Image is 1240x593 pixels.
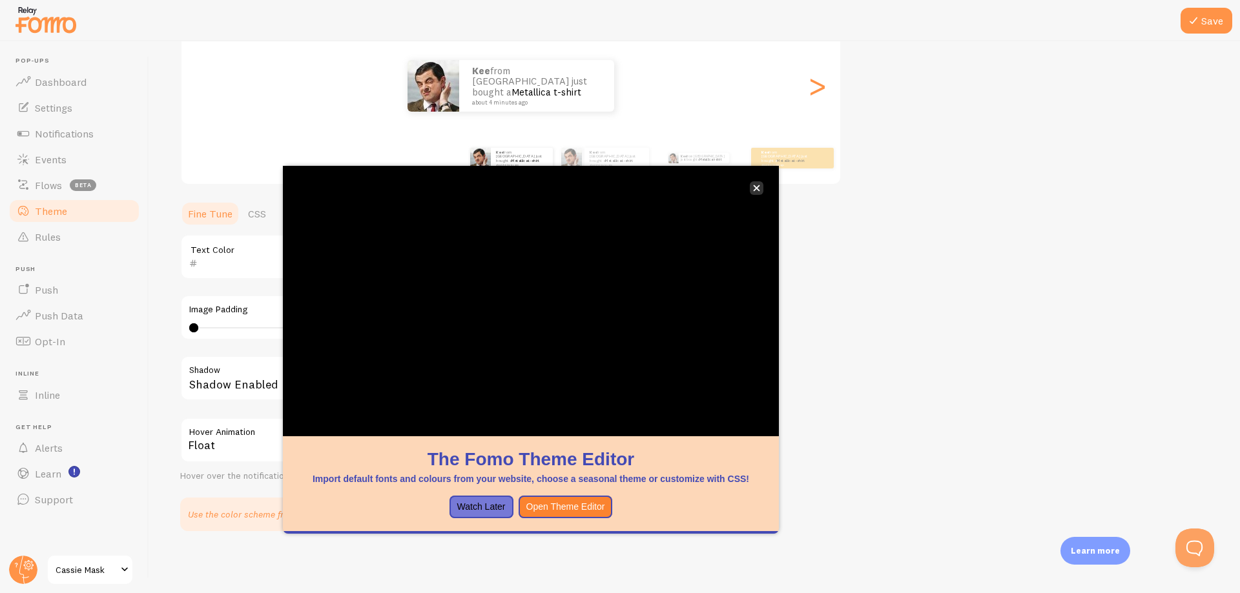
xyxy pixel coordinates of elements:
span: Inline [35,388,60,401]
a: Dashboard [8,69,141,95]
a: Metallica t-shirt [512,86,581,98]
div: Float [180,417,568,463]
p: Learn more [1071,545,1120,557]
p: from [GEOGRAPHIC_DATA] just bought a [590,150,644,166]
a: Metallica t-shirt [512,158,539,163]
span: Cassie Mask [56,562,117,578]
small: about 4 minutes ago [590,163,643,166]
small: about 4 minutes ago [472,99,597,106]
a: Flows beta [8,172,141,198]
span: beta [70,179,96,191]
a: Push Data [8,303,141,328]
span: Settings [35,101,72,114]
strong: Kee [496,150,503,155]
p: Use the color scheme from your website [188,508,351,521]
label: Image Padding [189,304,559,316]
a: Notifications [8,121,141,146]
a: Inline [8,382,141,408]
h1: The Fomo Theme Editor [298,447,763,472]
a: Fine Tune [180,201,240,226]
iframe: Help Scout Beacon - Open [1175,528,1214,567]
span: Get Help [15,423,141,432]
a: Metallica t-shirt [605,158,633,163]
span: Learn [35,467,61,480]
small: about 4 minutes ago [496,163,546,166]
span: Push [15,265,141,274]
span: Rules [35,230,61,243]
a: CSS [240,201,274,226]
span: Inline [15,370,141,378]
strong: Kee [590,150,597,155]
p: from [GEOGRAPHIC_DATA] just bought a [472,66,601,106]
strong: Kee [761,150,769,155]
div: Next slide [809,39,825,132]
a: Cassie Mask [46,554,134,585]
a: Settings [8,95,141,121]
a: Events [8,146,141,172]
a: Rules [8,224,141,250]
span: Push [35,283,58,296]
img: Fomo [668,153,678,163]
img: fomo-relay-logo-orange.svg [14,3,78,36]
span: Notifications [35,127,94,140]
span: Theme [35,205,67,217]
button: Watch Later [449,496,513,519]
div: The Fomo Theme EditorImport default fonts and colours from your website, choose a seasonal theme ... [283,166,779,534]
button: Open Theme Editor [519,496,613,519]
div: Shadow Enabled [180,356,568,403]
span: Flows [35,179,62,192]
strong: Kee [681,154,687,158]
a: Theme [8,198,141,224]
p: from [GEOGRAPHIC_DATA] just bought a [681,153,724,163]
p: Import default fonts and colours from your website, choose a seasonal theme or customize with CSS! [298,472,763,485]
small: about 4 minutes ago [761,163,812,166]
strong: Kee [472,65,490,77]
a: Learn [8,461,141,487]
button: close, [750,181,763,195]
svg: <p>Watch New Feature Tutorials!</p> [68,466,80,477]
a: Alerts [8,435,141,461]
a: Metallica t-shirt [699,157,721,161]
img: Fomo [561,148,582,168]
div: Learn more [1060,537,1130,565]
span: Events [35,153,67,166]
a: Support [8,487,141,512]
a: Push [8,277,141,303]
span: Alerts [35,441,63,454]
span: Support [35,493,73,506]
p: from [GEOGRAPHIC_DATA] just bought a [761,150,813,166]
span: Pop-ups [15,57,141,65]
span: Opt-In [35,335,65,348]
a: Metallica t-shirt [777,158,805,163]
a: Opt-In [8,328,141,354]
img: Fomo [470,148,491,168]
span: Dashboard [35,75,87,88]
div: Hover over the notification for preview [180,470,568,482]
p: from [GEOGRAPHIC_DATA] just bought a [496,150,548,166]
span: Push Data [35,309,83,322]
img: Fomo [408,60,459,112]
